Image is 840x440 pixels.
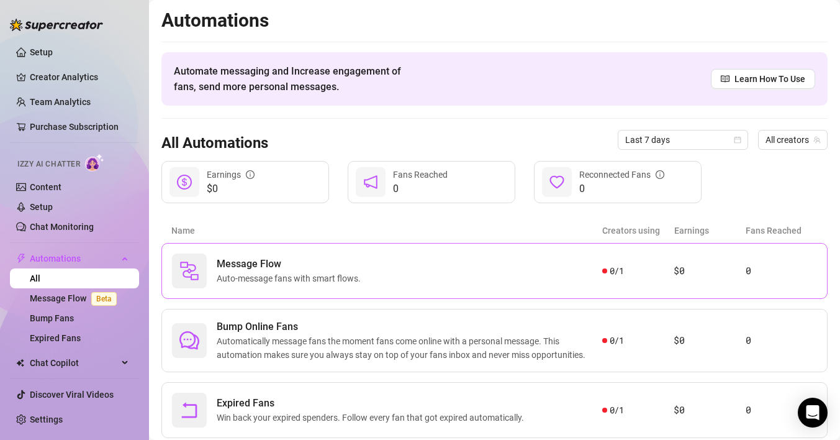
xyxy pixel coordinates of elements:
span: 0 [393,181,448,196]
article: $0 [674,403,745,418]
article: Fans Reached [746,224,818,237]
a: Settings [30,415,63,424]
h3: All Automations [161,134,268,154]
span: All creators [765,131,820,149]
span: Automate messaging and Increase engagement of fans, send more personal messages. [174,63,413,94]
span: team [813,136,821,144]
img: Chat Copilot [16,359,24,367]
article: Earnings [674,224,746,237]
a: Setup [30,47,53,57]
span: Fans Reached [393,170,448,180]
span: 0 [579,181,664,196]
span: Chat Copilot [30,353,118,373]
span: heart [549,175,564,190]
a: Content [30,182,61,192]
a: Learn How To Use [711,69,815,89]
span: Izzy AI Chatter [17,158,80,170]
span: Learn How To Use [734,72,805,86]
article: $0 [674,264,745,278]
span: 0 / 1 [610,334,624,347]
span: 0 / 1 [610,264,624,278]
span: 0 / 1 [610,403,624,417]
article: 0 [746,264,817,278]
article: Creators using [602,224,674,237]
span: Win back your expired spenders. Follow every fan that got expired automatically. [217,411,529,424]
span: info-circle [656,170,664,179]
article: 0 [746,403,817,418]
span: Automations [30,249,118,268]
span: Bump Online Fans [217,319,602,334]
article: 0 [746,333,817,348]
a: Discover Viral Videos [30,390,114,400]
img: AI Chatter [85,154,104,172]
div: Open Intercom Messenger [798,398,828,428]
article: Name [171,224,602,237]
img: svg%3e [179,261,199,281]
span: thunderbolt [16,254,26,264]
span: calendar [734,136,741,144]
span: $0 [207,181,255,196]
span: read [721,75,729,83]
span: Beta [91,292,117,306]
a: Creator Analytics [30,67,129,87]
a: Chat Monitoring [30,222,94,232]
span: Expired Fans [217,396,529,411]
span: rollback [179,400,199,420]
span: dollar [177,175,192,190]
a: Bump Fans [30,313,74,323]
span: Automatically message fans the moment fans come online with a personal message. This automation m... [217,334,602,362]
span: notification [363,175,378,190]
img: logo-BBDzfeDw.svg [10,19,103,31]
span: Message Flow [217,257,366,272]
a: Expired Fans [30,333,81,343]
div: Reconnected Fans [579,168,664,181]
span: Auto-message fans with smart flows. [217,272,366,285]
a: Message FlowBeta [30,293,122,303]
h2: Automations [161,9,828,32]
article: $0 [674,333,745,348]
a: Setup [30,202,53,212]
a: All [30,273,40,283]
a: Team Analytics [30,97,91,107]
span: info-circle [246,170,255,179]
div: Earnings [207,168,255,181]
span: Last 7 days [625,131,741,149]
span: comment [179,331,199,351]
a: Purchase Subscription [30,122,119,132]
